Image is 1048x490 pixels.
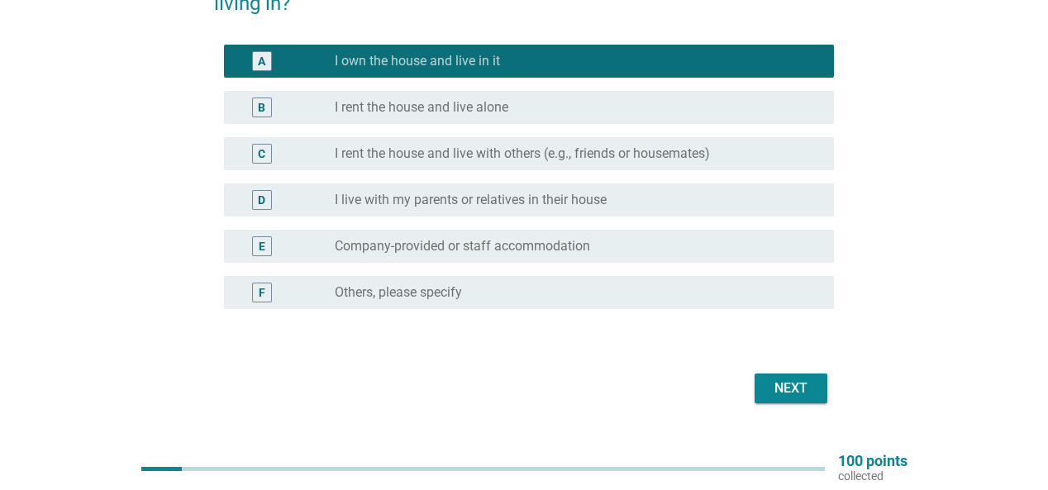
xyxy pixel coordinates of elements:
[335,284,462,301] label: Others, please specify
[838,454,907,469] p: 100 points
[258,99,265,117] div: B
[259,284,265,302] div: F
[258,53,265,70] div: A
[755,373,827,403] button: Next
[335,192,607,208] label: I live with my parents or relatives in their house
[335,145,710,162] label: I rent the house and live with others (e.g., friends or housemates)
[258,145,265,163] div: C
[335,99,508,116] label: I rent the house and live alone
[768,378,814,398] div: Next
[335,238,590,255] label: Company-provided or staff accommodation
[258,192,265,209] div: D
[838,469,907,483] p: collected
[259,238,265,255] div: E
[335,53,500,69] label: I own the house and live in it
